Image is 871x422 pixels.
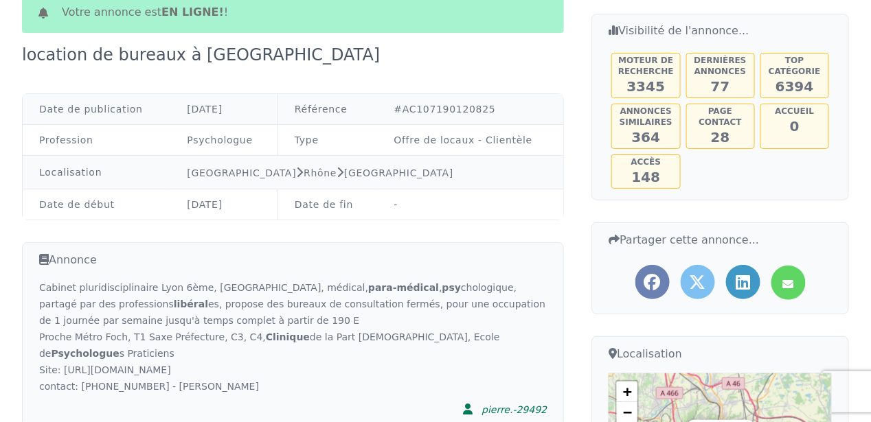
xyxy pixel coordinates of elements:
[174,298,208,309] strong: libéral
[22,44,388,66] div: location de bureaux à [GEOGRAPHIC_DATA]
[378,189,564,220] td: -
[442,282,461,293] strong: psy
[23,156,170,189] td: Localisation
[278,189,378,220] td: Date de fin
[23,94,170,125] td: Date de publication
[39,251,547,268] h3: Annonce
[482,403,547,417] div: pierre.-29492
[623,403,632,421] span: −
[23,125,170,156] td: Profession
[368,282,439,293] strong: para-médical
[771,266,806,300] a: Partager l'annonce par mail
[776,78,814,95] span: 6394
[613,156,678,167] h5: Accès
[62,4,228,21] span: Votre annonce est !
[688,55,753,77] h5: Dernières annonces
[304,167,337,178] a: Rhône
[609,231,832,248] h3: Partager cette annonce...
[623,383,632,400] span: +
[266,331,310,342] strong: Clinique
[609,23,832,39] h3: Visibilité de l'annonce...
[52,348,120,359] strong: Psychologue
[187,167,296,178] a: [GEOGRAPHIC_DATA]
[613,55,678,77] h5: Moteur de recherche
[394,134,533,145] a: Offre de locaux - Clientèle
[635,265,670,299] a: Partager l'annonce sur Facebook
[278,94,378,125] td: Référence
[613,106,678,128] h5: Annonces similaires
[23,189,170,220] td: Date de début
[688,106,753,128] h5: Page contact
[632,129,661,145] span: 364
[762,106,827,117] h5: Accueil
[161,5,224,19] b: en ligne!
[726,265,760,299] a: Partager l'annonce sur LinkedIn
[681,265,715,299] a: Partager l'annonce sur Twitter
[278,125,378,156] td: Type
[378,94,564,125] td: #AC107190120825
[790,118,800,134] span: 0
[39,279,547,395] div: Cabinet pluridisciplinaire Lyon 6ème, [GEOGRAPHIC_DATA], médical, , chologique, partagé par des p...
[711,78,730,95] span: 77
[627,78,666,95] span: 3345
[711,129,730,145] span: 28
[344,167,453,178] a: [GEOGRAPHIC_DATA]
[170,189,278,220] td: [DATE]
[187,134,252,145] a: Psychologue
[632,169,661,185] span: 148
[609,345,832,362] h3: Localisation
[762,55,827,77] h5: Top catégorie
[170,94,278,125] td: [DATE]
[617,382,637,402] a: Zoom in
